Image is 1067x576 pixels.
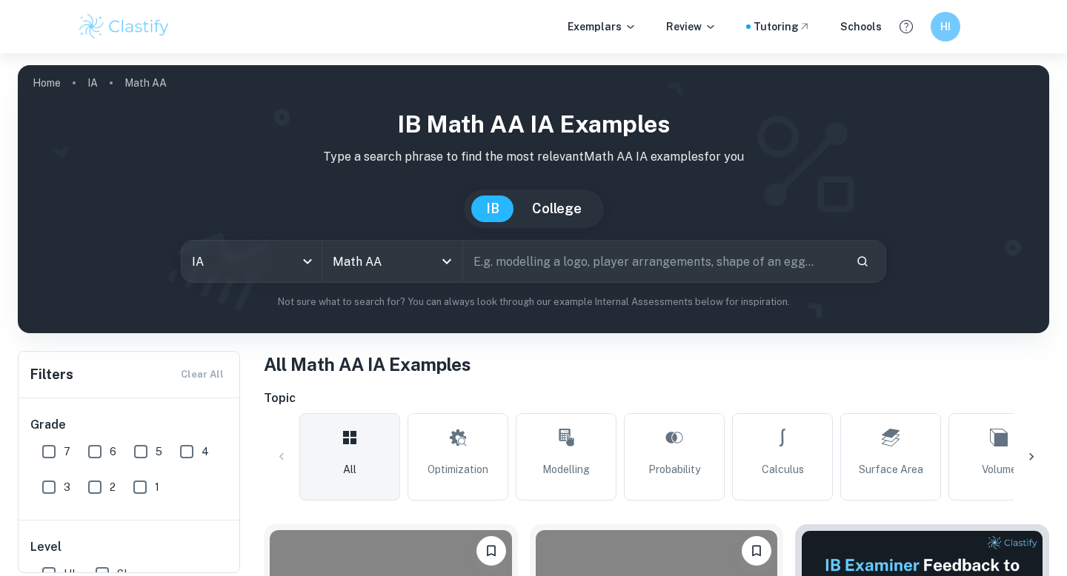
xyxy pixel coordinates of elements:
[517,195,596,222] button: College
[937,19,954,35] h6: HI
[30,364,73,385] h6: Filters
[463,241,844,282] input: E.g. modelling a logo, player arrangements, shape of an egg...
[33,73,61,93] a: Home
[30,148,1037,166] p: Type a search phrase to find the most relevant Math AA IA examples for you
[742,536,771,566] button: Bookmark
[894,14,919,39] button: Help and Feedback
[343,461,356,478] span: All
[110,479,116,495] span: 2
[110,443,116,460] span: 6
[64,479,70,495] span: 3
[542,461,590,478] span: Modelling
[264,351,1049,378] h1: All Math AA IA Examples
[182,241,322,282] div: IA
[30,107,1037,142] h1: IB Math AA IA examples
[471,195,514,222] button: IB
[840,19,882,35] a: Schools
[87,73,98,93] a: IA
[648,461,700,478] span: Probability
[436,251,457,272] button: Open
[18,65,1049,333] img: profile cover
[264,389,1049,407] h6: Topic
[155,479,159,495] span: 1
[931,12,960,41] button: HI
[476,536,506,566] button: Bookmark
[568,19,636,35] p: Exemplars
[64,443,70,460] span: 7
[428,461,488,478] span: Optimization
[982,461,1017,478] span: Volume
[202,443,209,460] span: 4
[666,19,717,35] p: Review
[859,461,923,478] span: Surface Area
[30,416,229,434] h6: Grade
[30,295,1037,309] p: Not sure what to search for? You can always look through our example Internal Assessments below f...
[850,249,875,274] button: Search
[754,19,811,35] a: Tutoring
[124,75,167,91] p: Math AA
[77,12,171,41] img: Clastify logo
[156,443,162,460] span: 5
[30,538,229,556] h6: Level
[762,461,804,478] span: Calculus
